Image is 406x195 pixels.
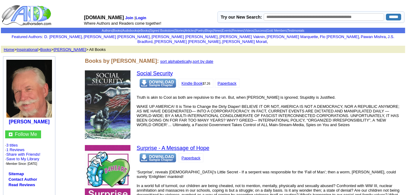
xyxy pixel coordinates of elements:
span: | | | | | | | | | | | | | | | [102,29,304,32]
a: Kindle Book [182,81,203,86]
a: Blogs [205,29,213,32]
img: 75410.jpg [85,70,130,139]
a: [PERSON_NAME] Morait [222,39,267,44]
a: Signed Bookstore [150,29,174,32]
a: 3 titles [6,143,18,147]
a: sort by date [193,59,213,64]
img: logo_ad.gif [2,5,53,26]
a: Inspirational [17,47,38,52]
a: Contact Author [9,177,37,182]
font: [DOMAIN_NAME] [84,15,124,20]
a: Poetry [196,29,205,32]
a: D. [PERSON_NAME] [44,34,82,39]
a: Login [136,16,146,20]
a: Social Security [137,70,173,76]
font: i [268,40,269,44]
a: Save to My Library [6,157,39,161]
a: Audiobooks [122,29,138,32]
img: dnsample.png [140,153,176,162]
font: · · · [5,152,40,166]
a: Follow Me [15,132,37,137]
a: [PERSON_NAME] [PERSON_NAME] [151,34,217,39]
a: [PERSON_NAME] [PERSON_NAME] [154,39,220,44]
font: i [360,35,361,39]
a: Books [40,47,51,52]
img: 164657.jpg [6,60,52,118]
font: ‘Surprise’, reveals [DEMOGRAPHIC_DATA]’s Little Secret - If a serpent was responsible for the ‘Fa... [137,170,396,179]
a: Stories [175,29,184,32]
a: [PERSON_NAME] [9,119,50,124]
font: i [151,35,151,39]
a: Books [113,29,122,32]
a: Videos [245,29,254,32]
font: , , , , , , , , , , [44,34,394,44]
font: i [387,35,387,39]
img: gc.jpg [9,133,12,136]
font: i [266,35,267,39]
a: Success [255,29,266,32]
font: , [160,59,213,64]
a: Share with Friends! [6,152,40,157]
a: Testimonials [287,29,304,32]
font: $7.26 [203,82,210,85]
font: Member Since: [DATE] [6,162,37,165]
a: Featured Authors [12,34,42,39]
a: Read Reviews [9,183,35,187]
font: i [83,35,84,39]
a: Reviews [232,29,244,32]
a: [PERSON_NAME] [54,47,86,52]
font: Books by [PERSON_NAME]: [85,58,159,64]
font: Where Authors and Readers come together! [84,21,161,26]
a: J.S. Bradford [137,34,394,44]
a: Authors [102,29,112,32]
font: : [12,34,43,39]
a: Gold Members [267,29,287,32]
a: Surprise - A Message of Hope [137,145,209,151]
font: > > > > All Books [2,47,106,52]
a: Pawan Mishra [361,34,386,39]
a: Articles [185,29,195,32]
a: Paperback [182,156,200,160]
a: Events [222,29,231,32]
a: News [214,29,221,32]
img: dnsample.png [140,79,176,88]
a: Join [125,16,134,20]
a: [PERSON_NAME] [PERSON_NAME] [84,34,150,39]
label: Try our New Search: [221,15,262,19]
a: [PERSON_NAME] Vaknin [220,34,265,39]
a: [PERSON_NAME] Marquette [267,34,318,39]
font: Truth is akin to Cool as both are repulsive to the un. But, when [PERSON_NAME] is ignored; Stupid... [137,95,335,100]
font: · · [5,143,40,166]
a: 1 Reviews [6,147,25,152]
a: eBooks [139,29,149,32]
font: WAKE UP AMERICA! It is Time to Change the Dirty Diaper! BELIEVE IT OR NOT, AMERICA IS NOT A DEMOC... [137,104,399,127]
font: | [134,16,147,20]
a: Flo [PERSON_NAME] [320,34,359,39]
a: Sitemap [9,172,24,176]
a: Home [4,47,14,52]
a: sort alphabetically [160,59,192,64]
a: Paperback [217,81,236,86]
font: i [319,35,320,39]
